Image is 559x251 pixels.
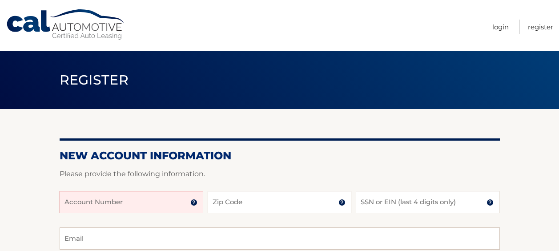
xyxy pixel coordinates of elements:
p: Please provide the following information. [60,168,500,180]
a: Register [528,20,553,34]
h2: New Account Information [60,149,500,162]
input: SSN or EIN (last 4 digits only) [356,191,499,213]
input: Account Number [60,191,203,213]
a: Login [492,20,509,34]
input: Zip Code [208,191,351,213]
a: Cal Automotive [6,9,126,40]
img: tooltip.svg [190,199,197,206]
input: Email [60,227,500,250]
span: Register [60,72,129,88]
img: tooltip.svg [487,199,494,206]
img: tooltip.svg [338,199,346,206]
